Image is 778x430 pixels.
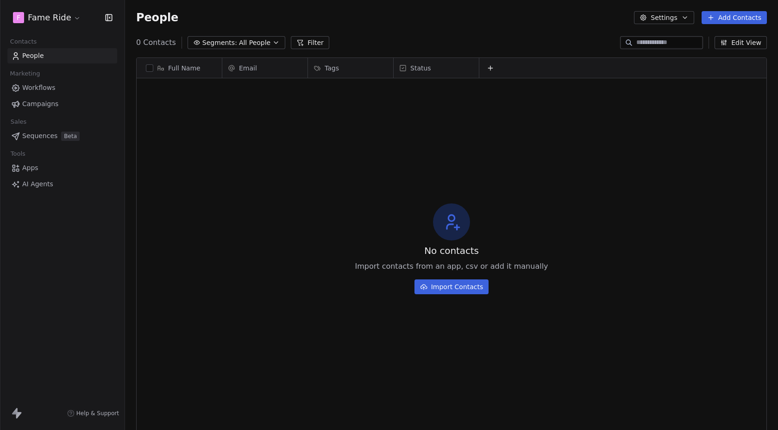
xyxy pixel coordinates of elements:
span: Workflows [22,83,56,93]
a: AI Agents [7,177,117,192]
span: Marketing [6,67,44,81]
button: Add Contacts [702,11,767,24]
div: Status [394,58,479,78]
span: Tags [325,63,339,73]
span: Status [410,63,431,73]
span: People [22,51,44,61]
span: Full Name [168,63,201,73]
span: Beta [61,132,80,141]
button: Settings [634,11,694,24]
div: Email [222,58,307,78]
iframe: Intercom live chat [747,398,769,421]
span: Help & Support [76,410,119,417]
span: Sequences [22,131,57,141]
span: AI Agents [22,179,53,189]
div: Full Name [137,58,222,78]
span: Campaigns [22,99,58,109]
span: Contacts [6,35,41,49]
span: Tools [6,147,29,161]
span: 0 Contacts [136,37,176,48]
button: Filter [291,36,329,49]
span: Segments: [202,38,237,48]
button: Edit View [715,36,767,49]
span: All People [239,38,270,48]
span: Email [239,63,257,73]
a: People [7,48,117,63]
span: No contacts [424,244,479,257]
button: Import Contacts [414,279,489,294]
span: People [136,11,178,25]
span: Apps [22,163,38,173]
div: Tags [308,58,393,78]
a: Campaigns [7,96,117,112]
a: Workflows [7,80,117,95]
span: Fame Ride [28,12,71,24]
button: FFame Ride [11,10,83,25]
span: Import contacts from an app, csv or add it manually [355,261,548,272]
a: Apps [7,160,117,176]
div: grid [222,78,767,414]
span: Sales [6,115,31,129]
a: Help & Support [67,410,119,417]
span: F [17,13,20,22]
a: Import Contacts [414,276,489,294]
a: SequencesBeta [7,128,117,144]
div: grid [137,78,222,414]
